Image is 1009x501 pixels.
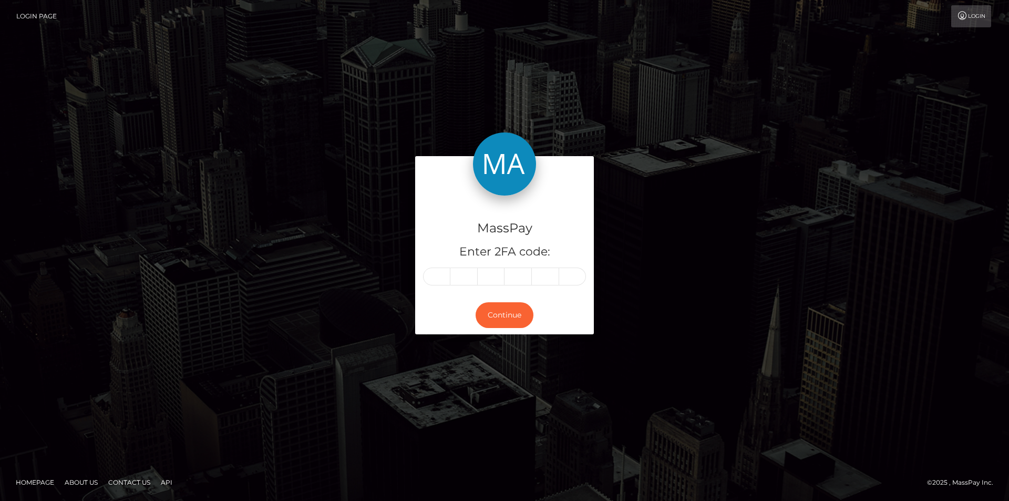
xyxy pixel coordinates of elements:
[951,5,991,27] a: Login
[157,474,177,490] a: API
[473,132,536,196] img: MassPay
[60,474,102,490] a: About Us
[927,477,1001,488] div: © 2025 , MassPay Inc.
[16,5,57,27] a: Login Page
[423,244,586,260] h5: Enter 2FA code:
[104,474,155,490] a: Contact Us
[423,219,586,238] h4: MassPay
[476,302,533,328] button: Continue
[12,474,58,490] a: Homepage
